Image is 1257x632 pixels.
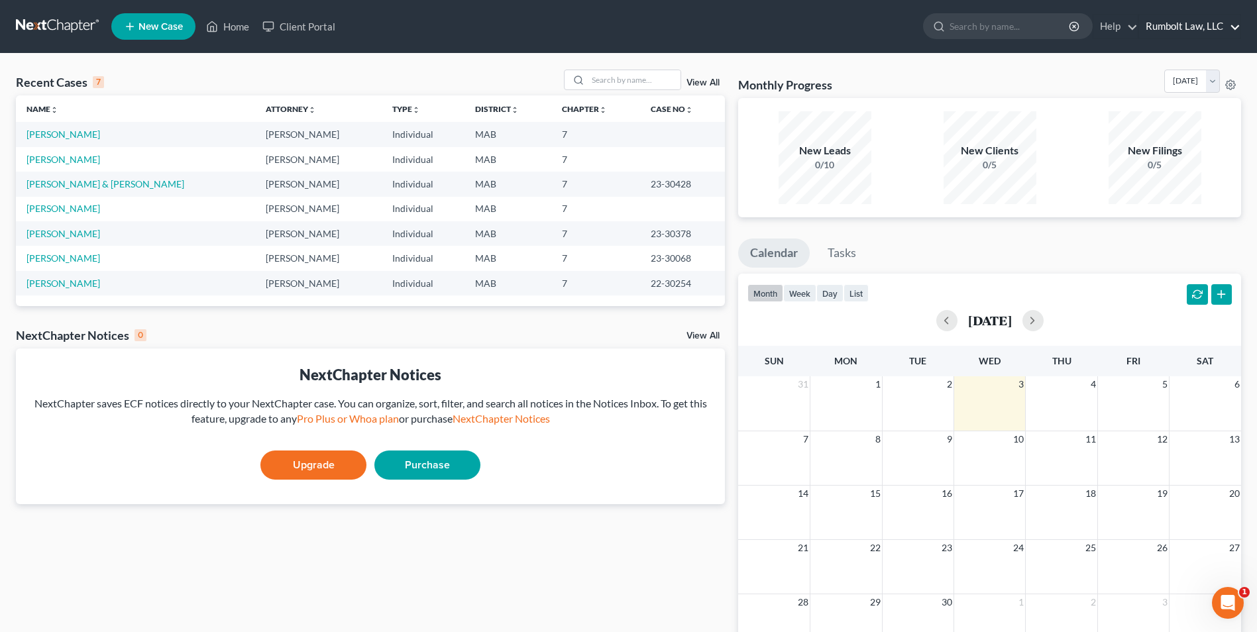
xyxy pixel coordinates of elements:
[944,158,1036,172] div: 0/5
[551,221,640,246] td: 7
[260,450,366,480] a: Upgrade
[465,147,551,172] td: MAB
[255,172,382,196] td: [PERSON_NAME]
[640,246,725,270] td: 23-30068
[27,154,100,165] a: [PERSON_NAME]
[1126,355,1140,366] span: Fri
[796,486,810,501] span: 14
[940,540,954,556] span: 23
[796,540,810,556] span: 21
[1052,355,1071,366] span: Thu
[551,172,640,196] td: 7
[465,246,551,270] td: MAB
[944,143,1036,158] div: New Clients
[1089,594,1097,610] span: 2
[27,252,100,264] a: [PERSON_NAME]
[27,104,58,114] a: Nameunfold_more
[551,271,640,295] td: 7
[1139,15,1240,38] a: Rumbolt Law, LLC
[779,158,871,172] div: 0/10
[950,14,1071,38] input: Search by name...
[551,246,640,270] td: 7
[1093,15,1138,38] a: Help
[1109,158,1201,172] div: 0/5
[640,172,725,196] td: 23-30428
[255,271,382,295] td: [PERSON_NAME]
[138,22,183,32] span: New Case
[783,284,816,302] button: week
[1228,486,1241,501] span: 20
[765,355,784,366] span: Sun
[874,431,882,447] span: 8
[382,172,465,196] td: Individual
[686,78,720,87] a: View All
[640,271,725,295] td: 22-30254
[869,594,882,610] span: 29
[1212,587,1244,619] iframe: Intercom live chat
[651,104,693,114] a: Case Nounfold_more
[27,203,100,214] a: [PERSON_NAME]
[453,412,550,425] a: NextChapter Notices
[1228,540,1241,556] span: 27
[1012,540,1025,556] span: 24
[50,106,58,114] i: unfold_more
[475,104,519,114] a: Districtunfold_more
[255,197,382,221] td: [PERSON_NAME]
[562,104,607,114] a: Chapterunfold_more
[686,331,720,341] a: View All
[747,284,783,302] button: month
[27,129,100,140] a: [PERSON_NAME]
[551,122,640,146] td: 7
[374,450,480,480] a: Purchase
[940,486,954,501] span: 16
[779,143,871,158] div: New Leads
[27,278,100,289] a: [PERSON_NAME]
[1239,587,1250,598] span: 1
[816,284,844,302] button: day
[27,178,184,189] a: [PERSON_NAME] & [PERSON_NAME]
[465,172,551,196] td: MAB
[465,197,551,221] td: MAB
[1161,376,1169,392] span: 5
[1084,431,1097,447] span: 11
[1233,376,1241,392] span: 6
[1156,540,1169,556] span: 26
[255,221,382,246] td: [PERSON_NAME]
[27,228,100,239] a: [PERSON_NAME]
[27,396,714,427] div: NextChapter saves ECF notices directly to your NextChapter case. You can organize, sort, filter, ...
[1197,355,1213,366] span: Sat
[738,238,810,268] a: Calendar
[551,197,640,221] td: 7
[199,15,256,38] a: Home
[685,106,693,114] i: unfold_more
[255,246,382,270] td: [PERSON_NAME]
[551,147,640,172] td: 7
[802,431,810,447] span: 7
[1017,376,1025,392] span: 3
[16,74,104,90] div: Recent Cases
[266,104,316,114] a: Attorneyunfold_more
[940,594,954,610] span: 30
[382,147,465,172] td: Individual
[297,412,399,425] a: Pro Plus or Whoa plan
[588,70,681,89] input: Search by name...
[640,221,725,246] td: 23-30378
[255,122,382,146] td: [PERSON_NAME]
[1089,376,1097,392] span: 4
[796,376,810,392] span: 31
[465,271,551,295] td: MAB
[382,221,465,246] td: Individual
[1084,486,1097,501] span: 18
[382,271,465,295] td: Individual
[308,106,316,114] i: unfold_more
[599,106,607,114] i: unfold_more
[392,104,420,114] a: Typeunfold_more
[465,221,551,246] td: MAB
[16,327,146,343] div: NextChapter Notices
[738,77,832,93] h3: Monthly Progress
[382,122,465,146] td: Individual
[511,106,519,114] i: unfold_more
[135,329,146,341] div: 0
[1161,594,1169,610] span: 3
[869,486,882,501] span: 15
